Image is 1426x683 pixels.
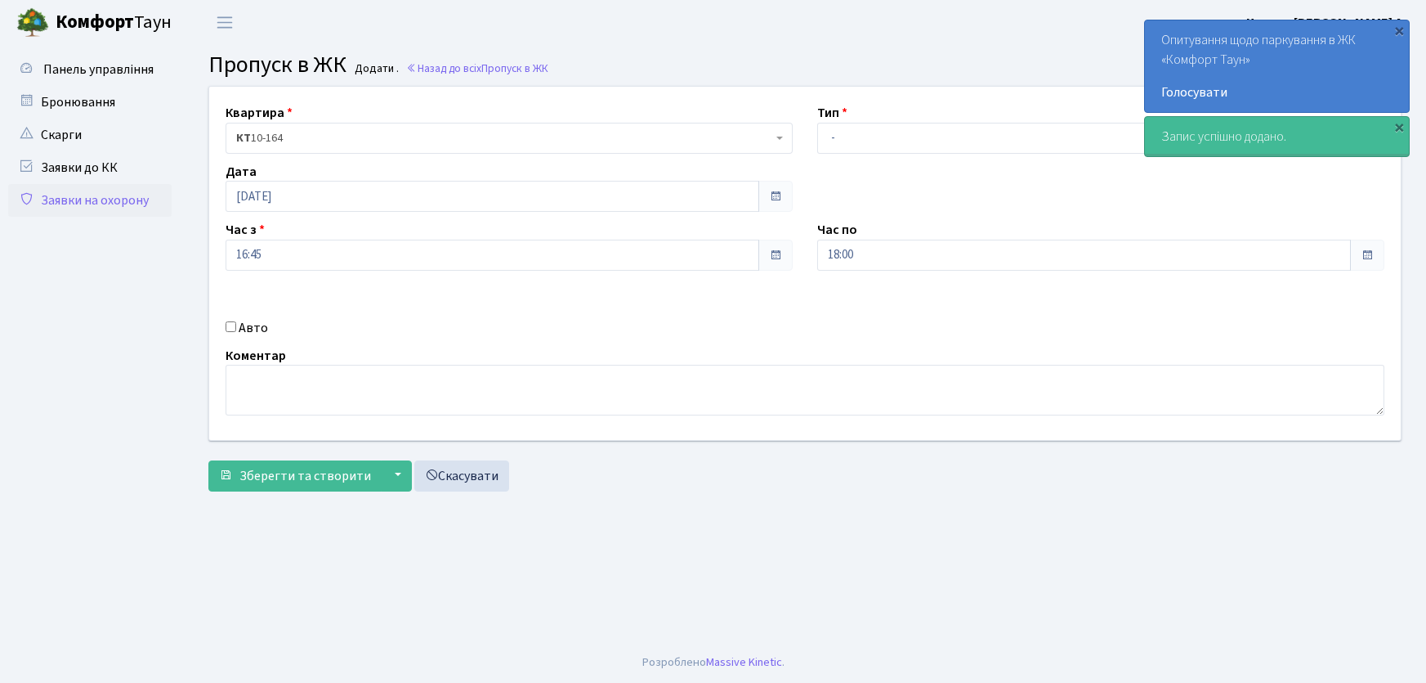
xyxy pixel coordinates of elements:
[239,467,371,485] span: Зберегти та створити
[8,53,172,86] a: Панель управління
[208,48,346,81] span: Пропуск в ЖК
[1391,119,1407,135] div: ×
[642,654,785,672] div: Розроблено .
[208,461,382,492] button: Зберегти та створити
[226,220,265,240] label: Час з
[226,345,286,365] label: Коментар
[236,130,772,146] span: <b>КТ</b>&nbsp;&nbsp;&nbsp;&nbsp;10-164
[43,61,154,79] span: Панель управління
[56,9,134,35] b: Комфорт
[1391,22,1407,38] div: ×
[8,184,172,217] a: Заявки на охорону
[706,654,782,671] a: Massive Kinetic
[351,62,399,76] small: Додати .
[56,9,172,37] span: Таун
[1145,117,1409,156] div: Запис успішно додано.
[226,103,293,123] label: Квартира
[817,103,847,123] label: Тип
[204,9,245,36] button: Переключити навігацію
[481,61,548,76] span: Пропуск в ЖК
[1246,13,1406,33] a: Цитрус [PERSON_NAME] А.
[236,130,251,146] b: КТ
[414,461,509,492] a: Скасувати
[1246,14,1406,32] b: Цитрус [PERSON_NAME] А.
[8,119,172,151] a: Скарги
[8,86,172,119] a: Бронювання
[406,61,548,76] a: Назад до всіхПропуск в ЖК
[226,161,257,181] label: Дата
[239,317,268,337] label: Авто
[1161,83,1392,102] a: Голосувати
[817,220,857,240] label: Час по
[226,123,793,154] span: <b>КТ</b>&nbsp;&nbsp;&nbsp;&nbsp;10-164
[1145,20,1409,112] div: Опитування щодо паркування в ЖК «Комфорт Таун»
[8,151,172,184] a: Заявки до КК
[16,7,49,39] img: logo.png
